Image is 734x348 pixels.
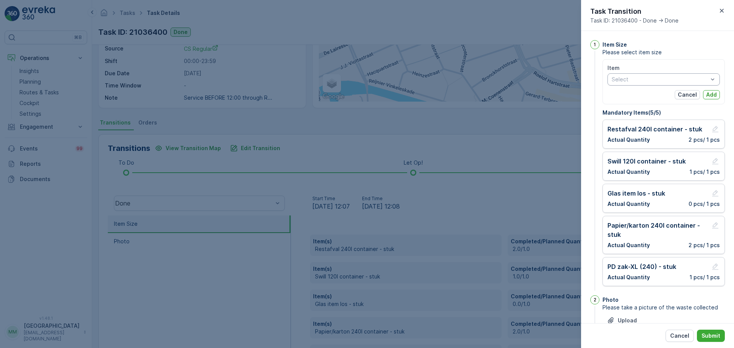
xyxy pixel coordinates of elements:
p: Actual Quantity [607,136,650,144]
p: Cancel [670,332,689,340]
p: Restafval 240l container - stuk [607,125,702,134]
span: Please take a picture of the waste collected [602,304,725,311]
p: Select [612,76,708,83]
p: Photo [602,296,619,304]
p: Mandatory Items ( 5 / 5 ) [602,109,725,117]
label: Item [607,65,620,71]
p: Actual Quantity [607,168,650,176]
p: 2 pcs / 1 pcs [689,136,720,144]
p: 1 pcs / 1 pcs [690,274,720,281]
div: 2 [590,295,599,304]
button: Upload File [602,314,641,327]
p: Task Transition [590,6,679,17]
p: Papier/karton 240l container - stuk [607,221,711,239]
button: Cancel [666,330,694,342]
p: Actual Quantity [607,274,650,281]
p: Glas item los - stuk [607,189,665,198]
p: Actual Quantity [607,241,650,249]
p: 0 pcs / 1 pcs [689,200,720,208]
p: 1 pcs / 1 pcs [690,168,720,176]
p: Upload [618,317,637,324]
p: Cancel [678,91,697,99]
p: Item Size [602,41,627,49]
p: Actual Quantity [607,200,650,208]
span: Task ID: 21036400 - Done -> Done [590,17,679,24]
button: Submit [697,330,725,342]
p: PD zak-XL (240) - stuk [607,262,676,271]
p: 2 pcs / 1 pcs [689,241,720,249]
p: Add [706,91,717,99]
p: Swill 120l container - stuk [607,157,686,166]
button: Add [703,90,720,99]
span: Please select item size [602,49,725,56]
div: 1 [590,40,599,49]
p: Submit [702,332,720,340]
button: Cancel [675,90,700,99]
